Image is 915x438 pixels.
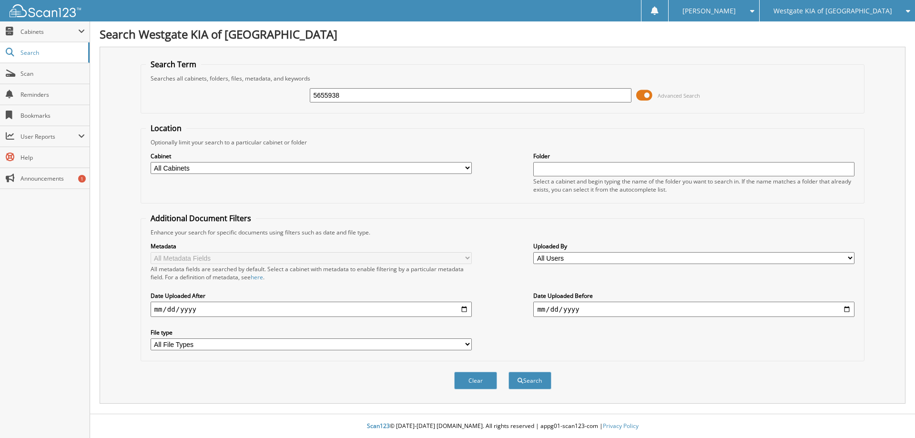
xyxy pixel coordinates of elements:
span: Westgate KIA of [GEOGRAPHIC_DATA] [773,8,892,14]
a: here [251,273,263,281]
span: [PERSON_NAME] [682,8,736,14]
label: Uploaded By [533,242,854,250]
img: scan123-logo-white.svg [10,4,81,17]
h1: Search Westgate KIA of [GEOGRAPHIC_DATA] [100,26,905,42]
span: Scan123 [367,422,390,430]
span: User Reports [20,132,78,141]
div: All metadata fields are searched by default. Select a cabinet with metadata to enable filtering b... [151,265,472,281]
span: Reminders [20,91,85,99]
span: Cabinets [20,28,78,36]
span: Advanced Search [658,92,700,99]
input: start [151,302,472,317]
button: Search [508,372,551,389]
span: Announcements [20,174,85,183]
iframe: Chat Widget [867,392,915,438]
button: Clear [454,372,497,389]
div: © [DATE]-[DATE] [DOMAIN_NAME]. All rights reserved | appg01-scan123-com | [90,415,915,438]
label: File type [151,328,472,336]
legend: Search Term [146,59,201,70]
a: Privacy Policy [603,422,639,430]
div: Searches all cabinets, folders, files, metadata, and keywords [146,74,860,82]
span: Search [20,49,83,57]
div: 1 [78,175,86,183]
label: Cabinet [151,152,472,160]
legend: Location [146,123,186,133]
div: Optionally limit your search to a particular cabinet or folder [146,138,860,146]
input: end [533,302,854,317]
legend: Additional Document Filters [146,213,256,224]
div: Select a cabinet and begin typing the name of the folder you want to search in. If the name match... [533,177,854,194]
div: Enhance your search for specific documents using filters such as date and file type. [146,228,860,236]
span: Help [20,153,85,162]
span: Bookmarks [20,112,85,120]
label: Folder [533,152,854,160]
label: Date Uploaded After [151,292,472,300]
label: Date Uploaded Before [533,292,854,300]
label: Metadata [151,242,472,250]
span: Scan [20,70,85,78]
